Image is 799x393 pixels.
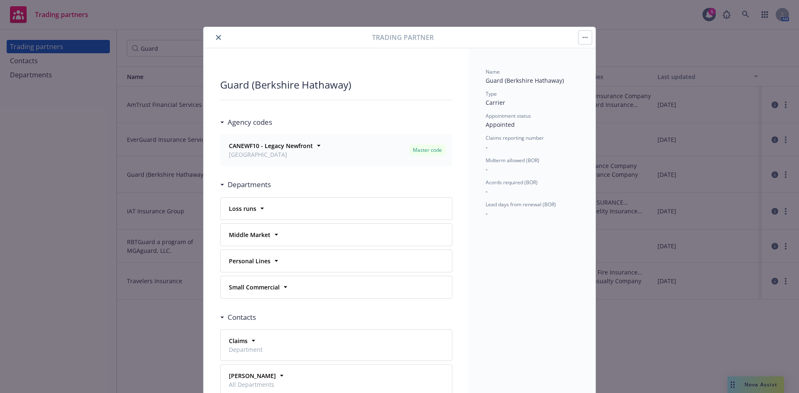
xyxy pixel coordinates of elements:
span: Master code [413,146,442,154]
strong: Small Commercial [229,283,280,291]
strong: CANEWF10 - Legacy Newfront [229,142,313,150]
span: Appointment status [486,112,531,119]
span: Name [486,68,500,75]
strong: Personal Lines [229,257,270,265]
span: - [486,143,488,151]
button: close [213,32,223,42]
span: Department [229,345,263,354]
span: Type [486,90,497,97]
span: Midterm allowed (BOR) [486,157,539,164]
span: - [486,209,488,217]
strong: Claims [229,337,248,345]
strong: [PERSON_NAME] [229,372,276,380]
span: Lead days from renewal (BOR) [486,201,556,208]
h3: Agency codes [228,117,272,128]
div: Guard (Berkshire Hathaway) [220,78,452,91]
span: - [486,165,488,173]
span: Claims reporting number [486,134,544,141]
strong: Loss runs [229,205,256,213]
h3: Departments [228,179,271,190]
div: Agency codes [220,117,272,128]
span: Trading partner [372,32,434,42]
span: [GEOGRAPHIC_DATA] [229,150,313,159]
span: All Departments [229,380,276,389]
div: Contacts [220,312,256,323]
strong: Middle Market [229,231,270,239]
span: Acords required (BOR) [486,179,538,186]
span: Guard (Berkshire Hathaway) [486,77,564,84]
h3: Contacts [228,312,256,323]
div: Departments [220,179,271,190]
span: Carrier [486,99,505,106]
span: - [486,187,488,195]
span: Appointed [486,121,515,129]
